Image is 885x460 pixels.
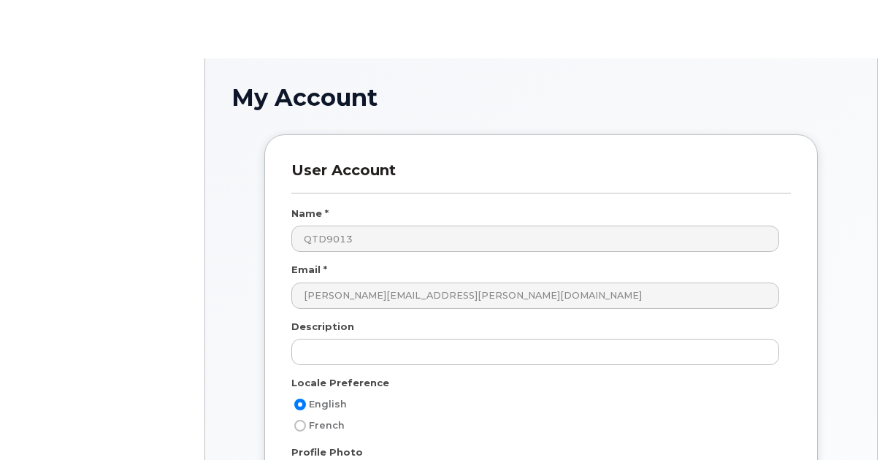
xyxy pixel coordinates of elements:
span: French [309,420,345,431]
input: French [294,420,306,432]
input: English [294,399,306,410]
label: Name * [291,207,329,221]
label: Description [291,320,354,334]
label: Profile Photo [291,445,363,459]
h3: User Account [291,161,791,193]
span: English [309,399,347,410]
label: Locale Preference [291,376,389,390]
label: Email * [291,263,327,277]
h1: My Account [231,85,851,110]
